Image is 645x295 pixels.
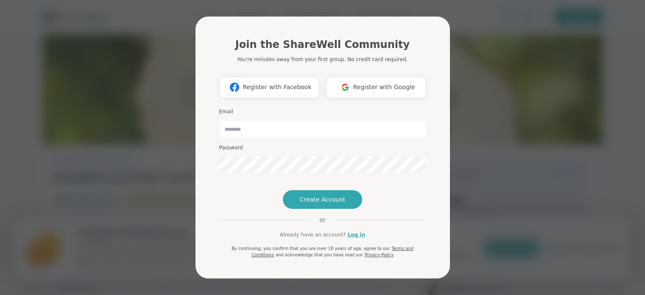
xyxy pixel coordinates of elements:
a: Privacy Policy [365,253,394,257]
h1: Join the ShareWell Community [235,37,410,52]
span: and acknowledge that you have read our [276,253,363,257]
button: Create Account [283,190,363,209]
span: Already have an account? [280,231,346,239]
h3: Password [219,144,426,152]
span: By continuing, you confirm that you are over 18 years of age, agree to our [232,246,390,251]
img: ShareWell Logomark [226,79,243,95]
button: Register with Google [326,77,426,98]
img: ShareWell Logomark [337,79,353,95]
span: Create Account [300,195,346,204]
h3: Email [219,108,426,115]
button: Register with Facebook [219,77,319,98]
span: Register with Facebook [243,83,311,92]
p: You're minutes away from your first group. No credit card required. [237,56,408,63]
span: Register with Google [353,83,415,92]
a: Log in [348,231,365,239]
span: or [309,216,335,224]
